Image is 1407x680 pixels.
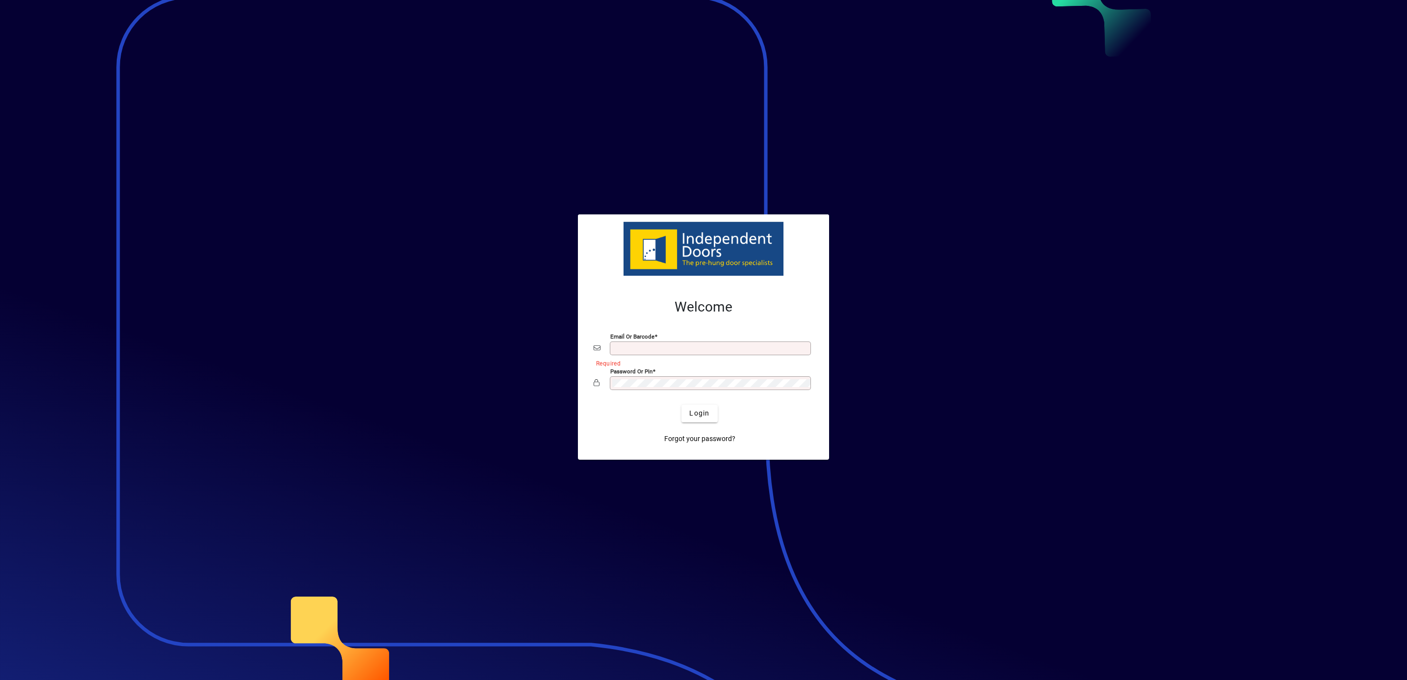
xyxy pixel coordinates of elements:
[594,299,813,315] h2: Welcome
[681,405,717,422] button: Login
[689,408,709,418] span: Login
[660,430,739,448] a: Forgot your password?
[664,434,735,444] span: Forgot your password?
[610,367,652,374] mat-label: Password or Pin
[610,333,654,340] mat-label: Email or Barcode
[596,358,806,368] mat-error: Required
